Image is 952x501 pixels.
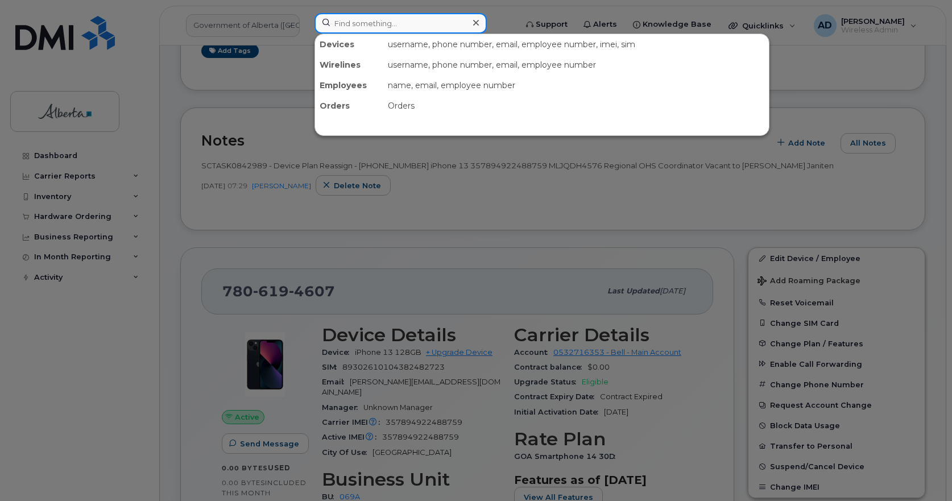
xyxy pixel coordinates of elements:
[383,75,769,96] div: name, email, employee number
[314,13,487,34] input: Find something...
[383,34,769,55] div: username, phone number, email, employee number, imei, sim
[315,55,383,75] div: Wirelines
[383,96,769,116] div: Orders
[315,75,383,96] div: Employees
[383,55,769,75] div: username, phone number, email, employee number
[315,96,383,116] div: Orders
[315,34,383,55] div: Devices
